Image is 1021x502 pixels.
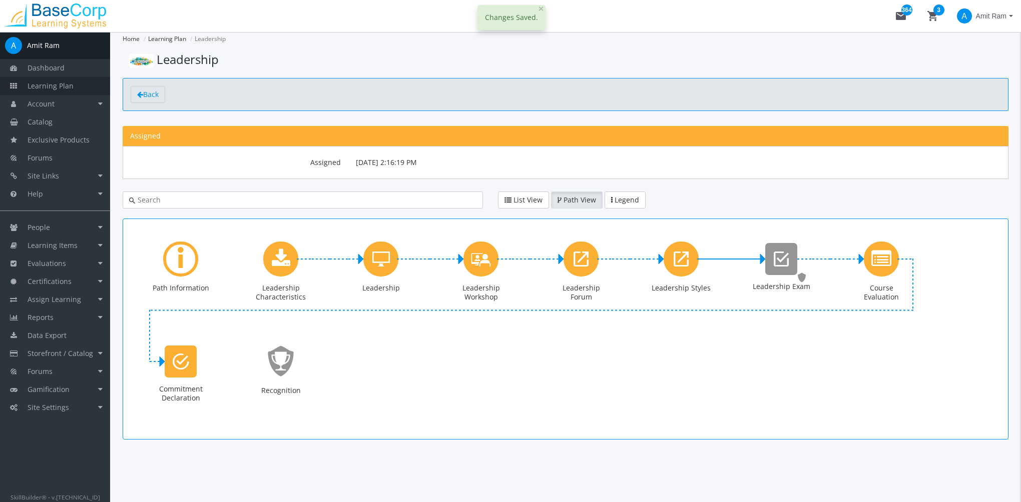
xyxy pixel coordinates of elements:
[131,86,165,103] a: Back
[28,276,72,286] span: Certifications
[143,89,159,99] span: Back
[231,226,331,329] div: Leadership Characteristics
[851,283,911,301] div: Course Evaluation
[28,312,54,322] span: Reports
[615,195,639,204] span: Legend
[131,154,348,167] label: Assigned
[28,294,81,304] span: Assign Learning
[135,195,476,205] input: Search
[11,493,100,501] small: SkillBuilder® - v.[TECHNICAL_ID]
[123,218,1008,439] div: Learning Path
[564,195,596,204] span: Path View
[123,34,140,43] a: Home
[831,226,931,329] div: Course Evaluation
[151,384,211,402] div: Commitment Declaration
[123,32,1008,46] nav: Breadcrumbs
[957,8,972,23] span: A
[28,135,90,144] span: Exclusive Products
[538,1,544,15] span: ×
[331,226,431,329] div: Leadership
[531,226,631,329] div: Leadership Forum
[28,171,59,180] span: Site Links
[27,40,60,50] div: Amit Ram
[123,78,1008,111] section: toolbar
[28,222,50,232] span: People
[28,81,74,90] span: Learning Plan
[551,283,611,301] div: Leadership Forum
[651,283,711,292] div: Leadership Styles
[28,153,53,162] span: Forums
[28,63,65,72] span: Dashboard
[351,283,411,292] div: Leadership
[151,283,211,292] div: Path Information
[231,329,331,431] div: Recognition - Assigned
[28,366,53,376] span: Forums
[148,34,186,43] a: Learning Plan
[130,131,161,140] span: Assigned
[976,7,1006,25] span: Amit Ram
[251,283,311,301] div: Leadership Characteristics
[28,240,78,250] span: Learning Items
[28,99,55,108] span: Account
[188,32,226,46] li: Leadership
[514,195,543,204] span: List View
[28,384,70,394] span: Gamification
[485,12,538,22] span: Changes Saved.
[123,126,1008,179] section: Learning Path Information
[751,282,811,291] div: Leadership Exam
[895,10,907,22] mat-icon: mail
[131,329,231,431] div: Commitment Declaration
[631,226,731,329] div: Leadership Styles
[251,386,311,395] div: Recognition
[431,226,531,329] div: Leadership Workshop
[5,37,22,54] span: A
[28,258,66,268] span: Evaluations
[731,226,831,329] div: Leadership Exam
[28,189,43,198] span: Help
[131,226,231,329] div: Path Information
[157,51,219,67] span: Leadership
[451,283,511,301] div: Leadership Workshop
[28,402,69,412] span: Site Settings
[28,117,53,126] span: Catalog
[28,348,93,358] span: Storefront / Catalog
[356,154,559,171] p: [DATE] 2:16:19 PM
[927,10,939,22] mat-icon: shopping_cart
[28,330,67,340] span: Data Export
